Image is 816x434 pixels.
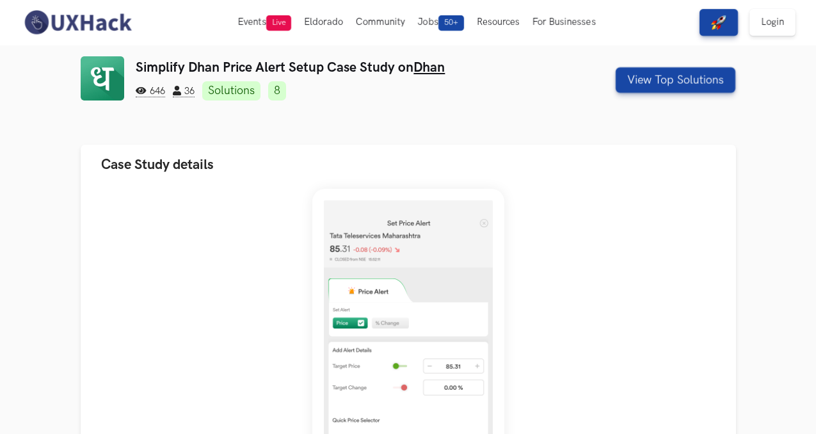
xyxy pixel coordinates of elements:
span: 50+ [438,15,464,31]
img: Dhan logo [81,56,125,100]
a: 8 [268,81,286,100]
span: 646 [136,86,165,97]
img: rocket [711,15,726,30]
h3: Simplify Dhan Price Alert Setup Case Study on [136,60,569,76]
span: Live [266,15,291,31]
span: Case Study details [101,156,214,173]
a: Solutions [202,81,260,100]
button: Case Study details [81,145,736,185]
a: Login [749,9,796,36]
img: UXHack-logo.png [20,9,134,36]
a: Dhan [413,60,445,76]
button: View Top Solutions [616,67,735,93]
span: 36 [173,86,195,97]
